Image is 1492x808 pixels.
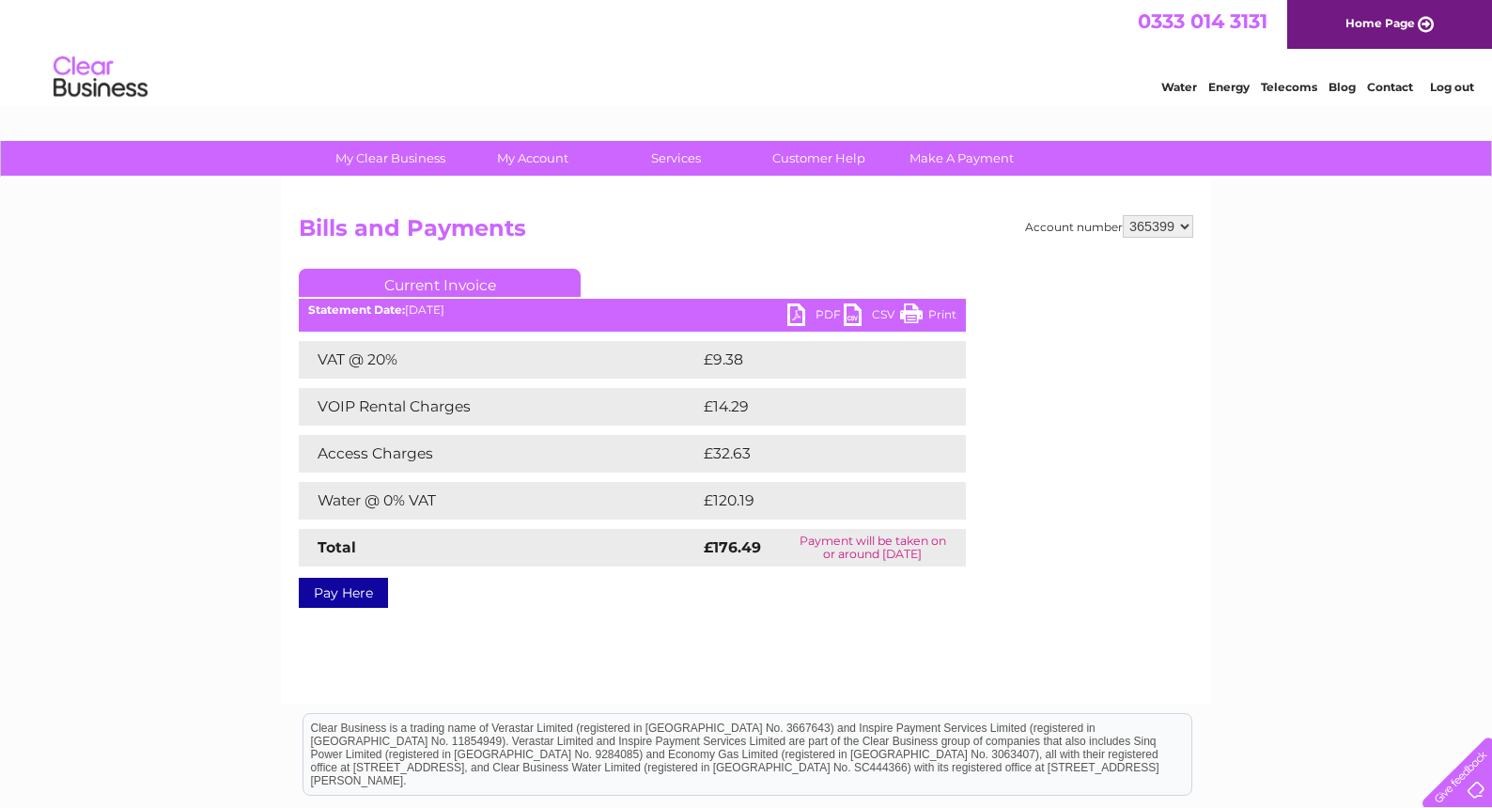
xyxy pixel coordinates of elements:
[900,303,956,331] a: Print
[318,538,356,556] strong: Total
[704,538,761,556] strong: £176.49
[1367,80,1413,94] a: Contact
[299,269,581,297] a: Current Invoice
[787,303,844,331] a: PDF
[1261,80,1317,94] a: Telecoms
[699,341,923,379] td: £9.38
[779,529,966,567] td: Payment will be taken on or around [DATE]
[1329,80,1356,94] a: Blog
[1430,80,1474,94] a: Log out
[598,141,754,176] a: Services
[1208,80,1250,94] a: Energy
[699,388,926,426] td: £14.29
[299,341,699,379] td: VAT @ 20%
[1161,80,1197,94] a: Water
[299,215,1193,251] h2: Bills and Payments
[299,303,966,317] div: [DATE]
[299,578,388,608] a: Pay Here
[299,388,699,426] td: VOIP Rental Charges
[884,141,1039,176] a: Make A Payment
[313,141,468,176] a: My Clear Business
[303,10,1191,91] div: Clear Business is a trading name of Verastar Limited (registered in [GEOGRAPHIC_DATA] No. 3667643...
[53,49,148,106] img: logo.png
[456,141,611,176] a: My Account
[741,141,896,176] a: Customer Help
[699,435,927,473] td: £32.63
[299,482,699,520] td: Water @ 0% VAT
[1138,9,1267,33] a: 0333 014 3131
[699,482,930,520] td: £120.19
[299,435,699,473] td: Access Charges
[844,303,900,331] a: CSV
[1025,215,1193,238] div: Account number
[308,303,405,317] b: Statement Date:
